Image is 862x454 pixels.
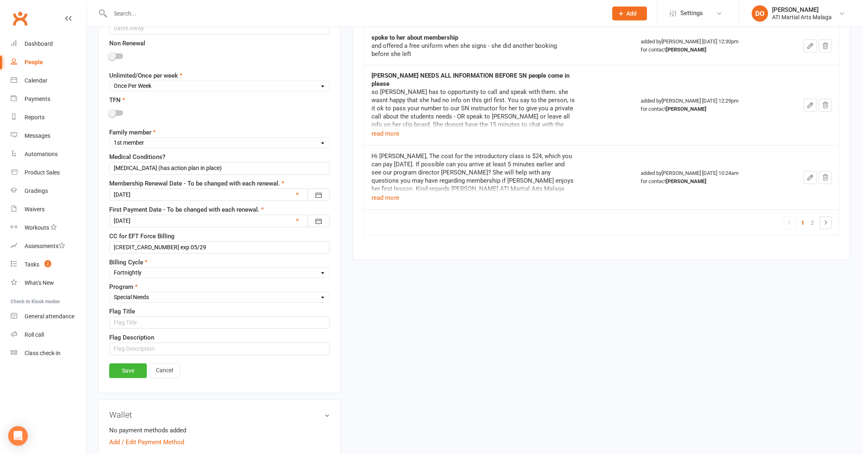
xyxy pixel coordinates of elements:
[798,217,808,229] a: 1
[641,170,779,186] div: added by [PERSON_NAME] [DATE] 10:24am
[11,90,86,108] a: Payments
[25,224,49,231] div: Workouts
[25,243,65,249] div: Assessments
[11,200,86,219] a: Waivers
[109,232,175,242] label: CC for EFT Force Billing
[109,282,138,292] label: Program
[641,97,779,114] div: added by [PERSON_NAME] [DATE] 12:29pm
[25,206,45,212] div: Waivers
[371,42,576,58] div: and offered a free uniform when she signs - she did another booking before she left
[371,129,399,139] button: read more
[11,108,86,127] a: Reports
[371,34,458,42] strong: spoke to her about membership
[25,40,53,47] div: Dashboard
[25,331,44,338] div: Roll call
[109,128,156,138] label: Family member
[109,162,330,174] input: Medical Conditions?
[109,152,165,162] label: Medical Conditions?
[109,258,148,268] label: Billing Cycle
[25,169,60,176] div: Product Sales
[11,72,86,90] a: Calendar
[109,343,330,355] input: Flag Description
[11,163,86,182] a: Product Sales
[641,38,779,54] div: added by [PERSON_NAME] [DATE] 12:30pm
[11,344,86,362] a: Class kiosk mode
[109,364,147,378] a: Save
[11,53,86,72] a: People
[25,188,48,194] div: Gradings
[25,280,54,286] div: What's New
[25,151,58,157] div: Automations
[109,179,284,189] label: Membership Renewal Date - To be changed with each renewal.
[109,411,330,420] h3: Wallet
[25,261,39,268] div: Tasks
[371,88,576,145] div: so [PERSON_NAME] has to opportunity to call and speak with them. she wasnt happy that she had no ...
[11,237,86,255] a: Assessments
[8,426,28,446] div: Open Intercom Messenger
[10,8,30,29] a: Clubworx
[25,350,61,356] div: Class check-in
[25,313,74,320] div: General attendance
[11,326,86,344] a: Roll call
[772,13,832,21] div: ATI Martial Arts Malaga
[109,71,182,81] label: Unlimited/Once per week
[11,145,86,163] a: Automations
[612,7,647,20] button: Add
[296,215,299,225] a: ×
[641,105,779,114] div: for contact
[666,106,707,112] strong: [PERSON_NAME]
[109,317,330,329] input: Flag Title
[109,205,264,215] label: First Payment Date - To be changed with each renewal.
[11,219,86,237] a: Workouts
[109,242,330,254] input: CC for EFT Force Billing
[11,274,86,292] a: What's New
[752,5,768,22] div: DO
[627,10,637,17] span: Add
[808,217,818,229] a: 2
[109,22,330,35] input: Dates Away
[371,72,570,88] strong: [PERSON_NAME] NEEDS ALL INFORMATION BEFORE SN people come in please
[109,438,184,447] a: Add / Edit Payment Method
[25,114,45,121] div: Reports
[45,260,51,267] span: 2
[772,6,832,13] div: [PERSON_NAME]
[149,364,180,378] a: Cancel
[109,39,145,49] label: Non Renewal
[109,333,154,343] label: Flag Description
[109,96,125,105] label: TFN
[11,127,86,145] a: Messages
[11,35,86,53] a: Dashboard
[25,59,43,65] div: People
[25,132,50,139] div: Messages
[108,8,602,19] input: Search...
[666,47,707,53] strong: [PERSON_NAME]
[371,152,576,259] div: Hi [PERSON_NAME], The cost for the introductory class is $24, which you can pay [DATE]. If possib...
[666,179,707,185] strong: [PERSON_NAME]
[25,77,47,84] div: Calendar
[109,307,135,317] label: Flag Title
[11,182,86,200] a: Gradings
[11,255,86,274] a: Tasks 2
[371,193,399,203] button: read more
[641,178,779,186] div: for contact
[25,96,50,102] div: Payments
[641,46,779,54] div: for contact
[681,4,703,22] span: Settings
[296,189,299,199] a: ×
[109,426,330,436] li: No payment methods added
[11,307,86,326] a: General attendance kiosk mode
